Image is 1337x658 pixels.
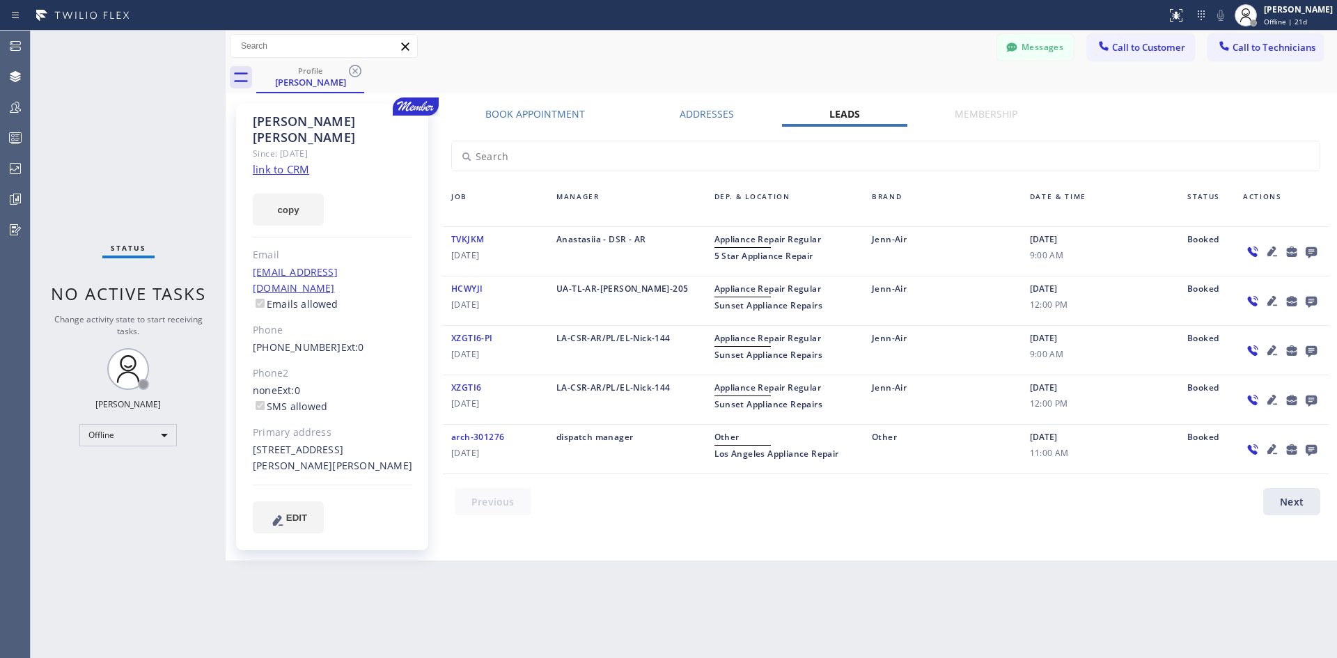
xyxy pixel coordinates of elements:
div: Email [253,247,412,263]
div: Offline [79,424,177,446]
span: 5 Star Appliance Repair [714,250,813,262]
a: [EMAIL_ADDRESS][DOMAIN_NAME] [253,265,338,295]
div: Booked [1179,379,1235,420]
div: LA-CSR-AR/PL/EL-Nick-144 [548,379,706,420]
div: Since: [DATE] [253,146,412,162]
button: EDIT [253,501,324,533]
input: SMS allowed [256,401,265,410]
div: Jenn-Air [863,231,1022,272]
div: Date & Time [1022,189,1180,222]
div: [DATE] [1022,429,1180,469]
span: 12:00 PM [1030,395,1171,412]
span: EDIT [286,512,307,523]
span: Call to Technicians [1233,41,1315,54]
span: Change activity state to start receiving tasks. [54,313,203,337]
span: [DATE] [451,395,540,412]
a: link to CRM [253,162,309,176]
label: SMS allowed [253,400,327,413]
span: 9:00 AM [1030,346,1171,362]
div: [STREET_ADDRESS][PERSON_NAME][PERSON_NAME] [253,442,412,474]
div: none [253,383,412,415]
span: arch-301276 [451,431,504,443]
div: Booked [1179,281,1235,321]
span: Appliance Repair Regular [714,283,822,295]
div: [DATE] [1022,231,1180,272]
button: copy [253,194,324,226]
div: Anastasiia - DSR - AR [548,231,706,272]
span: [DATE] [451,445,540,461]
div: [PERSON_NAME] [95,398,161,410]
span: Other [714,431,740,443]
span: Appliance Repair Regular [714,332,822,344]
span: [DATE] [451,346,540,362]
button: Messages [997,34,1074,61]
span: XZGTI6 [451,382,481,393]
label: Book Appointment [485,107,585,120]
div: Actions [1235,189,1329,222]
div: Norman Kulla [258,62,363,92]
div: [DATE] [1022,330,1180,370]
input: Emails allowed [256,299,265,308]
input: Search [452,141,1320,171]
span: XZGTI6-PI [451,332,493,344]
div: Booked [1179,429,1235,469]
div: Dep. & Location [706,189,864,222]
div: Jenn-Air [863,281,1022,321]
span: [DATE] [451,297,540,313]
a: [PHONE_NUMBER] [253,340,341,354]
span: Appliance Repair Regular [714,382,822,393]
span: No active tasks [51,282,206,305]
div: [PERSON_NAME] [1264,3,1333,15]
label: Leads [829,107,860,120]
span: [DATE] [451,247,540,263]
span: Sunset Appliance Repairs [714,349,823,361]
div: Other [863,429,1022,469]
input: Search [230,35,417,57]
span: Ext: 0 [341,340,364,354]
span: Call to Customer [1112,41,1185,54]
div: Booked [1179,330,1235,370]
div: [PERSON_NAME] [PERSON_NAME] [253,113,412,146]
span: HCWYJI [451,283,483,295]
span: Offline | 21d [1264,17,1307,26]
label: Membership [955,107,1017,120]
div: [DATE] [1022,281,1180,321]
div: Phone [253,322,412,338]
div: Profile [258,65,363,76]
div: Manager [548,189,706,222]
div: Brand [863,189,1022,222]
div: UA-TL-AR-[PERSON_NAME]-205 [548,281,706,321]
button: Call to Customer [1088,34,1194,61]
div: dispatch manager [548,429,706,469]
span: TVKJKM [451,233,484,245]
span: Los Angeles Appliance Repair [714,448,839,460]
div: Jenn-Air [863,379,1022,420]
span: Status [111,243,146,253]
button: Call to Technicians [1208,34,1323,61]
div: Primary address [253,425,412,441]
div: [PERSON_NAME] [258,76,363,88]
label: Emails allowed [253,297,338,311]
span: Sunset Appliance Repairs [714,398,823,410]
div: Jenn-Air [863,330,1022,370]
span: 11:00 AM [1030,445,1171,461]
div: Booked [1179,231,1235,272]
span: Sunset Appliance Repairs [714,299,823,311]
div: Status [1179,189,1235,222]
span: 12:00 PM [1030,297,1171,313]
div: Job [443,189,548,222]
label: Addresses [680,107,734,120]
div: [DATE] [1022,379,1180,420]
button: Mute [1211,6,1230,25]
div: Phone2 [253,366,412,382]
div: LA-CSR-AR/PL/EL-Nick-144 [548,330,706,370]
span: Ext: 0 [277,384,300,397]
span: 9:00 AM [1030,247,1171,263]
span: Appliance Repair Regular [714,233,822,245]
